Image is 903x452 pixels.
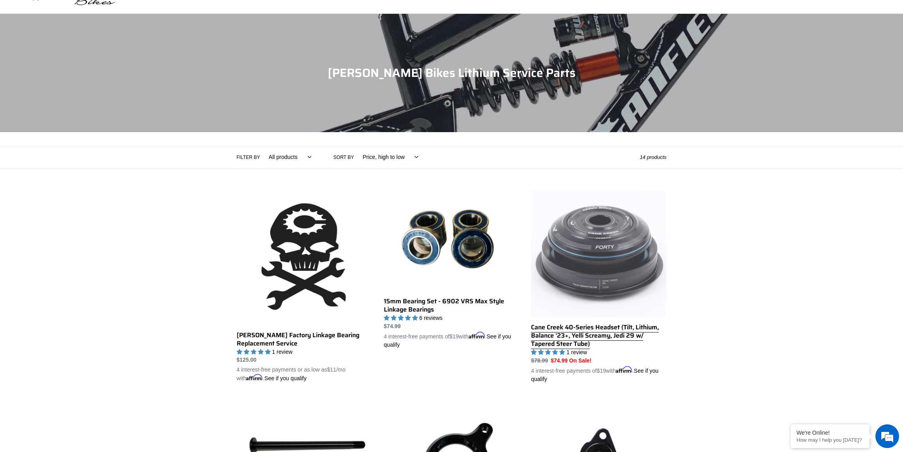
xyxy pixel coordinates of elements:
[4,215,150,243] textarea: Type your message and hit 'Enter'
[53,44,144,54] div: Chat with us now
[25,39,45,59] img: d_696896380_company_1647369064580_696896380
[796,430,864,436] div: We're Online!
[333,154,354,161] label: Sort by
[9,43,21,55] div: Navigation go back
[328,64,576,82] span: [PERSON_NAME] Bikes Lithium Service Parts
[640,154,667,160] span: 14 products
[129,4,148,23] div: Minimize live chat window
[46,99,109,179] span: We're online!
[796,437,864,443] p: How may I help you today?
[237,154,260,161] label: Filter by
